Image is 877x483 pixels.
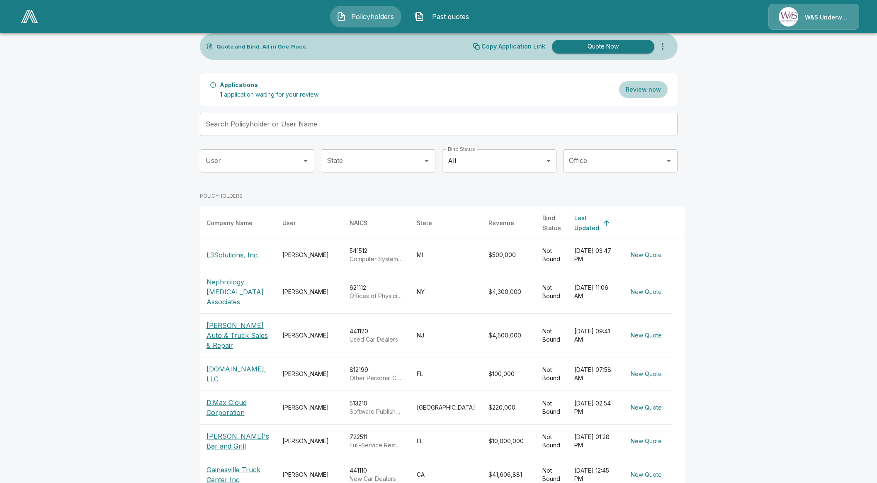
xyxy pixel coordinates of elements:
td: [DATE] 11:06 AM [568,270,621,314]
p: L3Solutions, Inc. [206,250,259,260]
span: 1 [220,91,222,98]
td: Not Bound [536,425,568,458]
td: Not Bound [536,391,568,425]
img: AA Logo [21,10,38,23]
p: application waiting for your review [220,90,318,99]
div: [PERSON_NAME] [282,403,336,412]
div: 621112 [350,284,403,300]
td: FL [410,357,482,391]
button: New Quote [627,248,665,263]
p: Software Publishers [350,408,403,416]
p: Quote and Bind. All in One Place. [216,44,307,49]
p: [PERSON_NAME]'s Bar and Grill [206,431,269,451]
button: New Quote [627,434,665,449]
div: State [417,218,432,228]
td: $4,500,000 [482,314,536,357]
img: Agency Icon [779,7,798,27]
div: 722511 [350,433,403,449]
td: Not Bound [536,240,568,270]
div: [PERSON_NAME] [282,437,336,445]
button: Past quotes IconPast quotes [408,6,479,27]
button: Open [300,155,311,167]
button: New Quote [627,284,665,300]
th: Bind Status [536,206,568,240]
td: $10,000,000 [482,425,536,458]
img: Past quotes Icon [414,12,424,22]
td: NJ [410,314,482,357]
button: Review now [619,81,668,98]
p: Other Personal Care Services [350,374,403,382]
p: Computer Systems Design Services [350,255,403,263]
p: Applications [220,80,258,89]
td: [DATE] 01:28 PM [568,425,621,458]
td: [GEOGRAPHIC_DATA] [410,391,482,425]
p: Offices of Physicians, Mental Health Specialists [350,292,403,300]
button: more [654,38,671,55]
span: Past quotes [428,12,473,22]
td: Not Bound [536,270,568,314]
td: $4,300,000 [482,270,536,314]
button: New Quote [627,366,665,382]
td: MI [410,240,482,270]
p: Nephrology [MEDICAL_DATA] Associates [206,277,269,307]
div: NAICS [350,218,367,228]
div: 541512 [350,247,403,263]
p: [PERSON_NAME] Auto & Truck Sales & Repair [206,320,269,350]
div: [PERSON_NAME] [282,471,336,479]
td: $220,000 [482,391,536,425]
td: [DATE] 03:47 PM [568,240,621,270]
div: All [442,149,556,172]
p: Copy Application Link [481,44,545,49]
img: Policyholders Icon [336,12,346,22]
p: W&S Underwriters [805,13,849,22]
p: New Car Dealers [350,475,403,483]
p: Used Car Dealers [350,335,403,344]
td: NY [410,270,482,314]
div: Company Name [206,218,253,228]
td: Not Bound [536,357,568,391]
div: [PERSON_NAME] [282,331,336,340]
div: [PERSON_NAME] [282,288,336,296]
div: 812199 [350,366,403,382]
p: POLICYHOLDERS [200,192,243,200]
div: [PERSON_NAME] [282,370,336,378]
a: Quote Now [549,40,654,53]
td: FL [410,425,482,458]
button: Open [663,155,675,167]
a: Agency IconW&S Underwriters [768,4,859,30]
td: Not Bound [536,314,568,357]
div: 441120 [350,327,403,344]
button: Open [421,155,432,167]
td: [DATE] 02:54 PM [568,391,621,425]
td: $500,000 [482,240,536,270]
p: Full-Service Restaurants [350,441,403,449]
p: [DOMAIN_NAME], LLC [206,364,269,384]
div: 441110 [350,466,403,483]
td: $100,000 [482,357,536,391]
span: Policyholders [350,12,395,22]
div: Revenue [488,218,514,228]
div: [PERSON_NAME] [282,251,336,259]
button: New Quote [627,328,665,343]
td: [DATE] 07:58 AM [568,357,621,391]
label: Bind Status [448,146,475,153]
button: Policyholders IconPolicyholders [330,6,401,27]
div: Last Updated [574,213,599,233]
button: New Quote [627,400,665,415]
p: DiMax Cloud Corporation [206,398,269,417]
div: 513210 [350,399,403,416]
button: New Quote [627,467,665,483]
td: [DATE] 09:41 AM [568,314,621,357]
div: User [282,218,296,228]
button: Quote Now [552,40,654,53]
